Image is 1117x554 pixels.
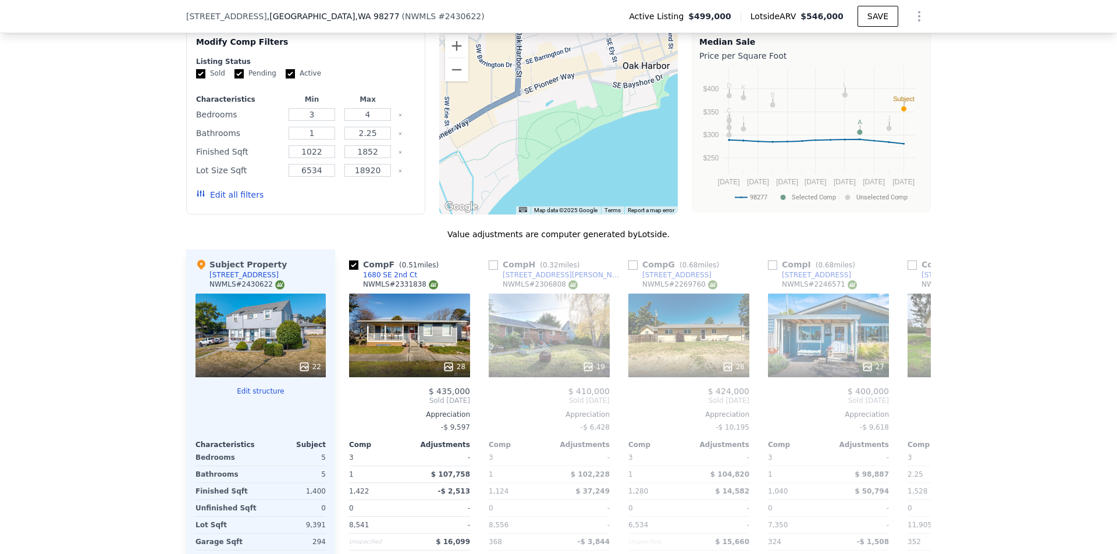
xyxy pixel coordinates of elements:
[349,410,470,419] div: Appreciation
[768,270,851,280] a: [STREET_ADDRESS]
[438,487,470,495] span: -$ 2,513
[349,504,354,512] span: 0
[398,150,403,155] button: Clear
[792,194,836,201] text: Selected Comp
[196,69,225,78] label: Sold
[855,487,889,495] span: $ 50,794
[727,82,731,89] text: D
[691,500,749,516] div: -
[363,270,417,280] div: 1680 SE 2nd Ct
[402,10,485,22] div: ( )
[642,270,712,280] div: [STREET_ADDRESS]
[286,69,295,78] input: Active
[402,261,418,269] span: 0.51
[768,410,889,419] div: Appreciation
[263,534,326,550] div: 294
[691,449,749,466] div: -
[581,423,610,431] span: -$ 6,428
[776,178,798,186] text: [DATE]
[568,387,610,396] span: $ 410,000
[429,280,438,289] img: NWMLS Logo
[768,453,773,462] span: 3
[628,396,749,405] span: Sold [DATE]
[887,115,891,121] text: J
[703,108,719,116] text: $350
[750,194,767,201] text: 98277
[801,12,844,21] span: $546,000
[405,12,436,21] span: NWMLS
[489,270,624,280] a: [STREET_ADDRESS][PERSON_NAME]
[286,95,337,104] div: Min
[196,106,282,123] div: Bedrooms
[195,534,258,550] div: Garage Sqft
[489,410,610,419] div: Appreciation
[843,81,846,88] text: L
[489,396,610,405] span: Sold [DATE]
[363,280,438,289] div: NWMLS # 2331838
[908,410,1029,419] div: Appreciation
[922,270,991,280] div: [STREET_ADDRESS]
[412,449,470,466] div: -
[234,69,244,78] input: Pending
[747,178,769,186] text: [DATE]
[196,144,282,160] div: Finished Sqft
[831,500,889,516] div: -
[342,95,393,104] div: Max
[699,64,923,209] div: A chart.
[628,504,633,512] span: 0
[195,449,258,466] div: Bedrooms
[503,280,578,289] div: NWMLS # 2306808
[908,270,991,280] a: [STREET_ADDRESS]
[834,178,856,186] text: [DATE]
[263,466,326,482] div: 5
[442,199,481,215] a: Open this area in Google Maps (opens a new window)
[768,466,826,482] div: 1
[908,538,921,546] span: 352
[908,396,1029,405] span: Sold [DATE]
[349,466,407,482] div: 1
[718,178,740,186] text: [DATE]
[699,48,923,64] div: Price per Square Foot
[689,440,749,449] div: Adjustments
[628,466,686,482] div: 1
[908,466,966,482] div: 2.25
[552,517,610,533] div: -
[682,261,698,269] span: 0.68
[429,387,470,396] span: $ 435,000
[727,107,731,114] text: C
[727,121,731,128] text: F
[848,387,889,396] span: $ 400,000
[703,131,719,139] text: $300
[628,207,674,213] a: Report a map error
[441,423,470,431] span: -$ 9,597
[782,280,857,289] div: NWMLS # 2246571
[196,57,415,66] div: Listing Status
[398,131,403,136] button: Clear
[716,423,749,431] span: -$ 10,195
[436,538,470,546] span: $ 16,099
[703,85,719,93] text: $400
[195,440,261,449] div: Characteristics
[261,440,326,449] div: Subject
[445,58,468,81] button: Zoom out
[582,361,605,373] div: 19
[908,504,912,512] span: 0
[770,91,774,98] text: B
[349,534,407,550] div: Unspecified
[349,521,369,529] span: 8,541
[398,169,403,173] button: Clear
[234,69,276,78] label: Pending
[642,280,717,289] div: NWMLS # 2269760
[722,361,745,373] div: 28
[355,12,399,21] span: , WA 98277
[856,194,908,201] text: Unselected Comp
[699,36,923,48] div: Median Sale
[892,178,915,186] text: [DATE]
[750,10,801,22] span: Lotside ARV
[828,440,889,449] div: Adjustments
[489,521,508,529] span: 8,556
[196,69,205,78] input: Sold
[489,466,547,482] div: 1
[195,517,258,533] div: Lot Sqft
[908,440,968,449] div: Comp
